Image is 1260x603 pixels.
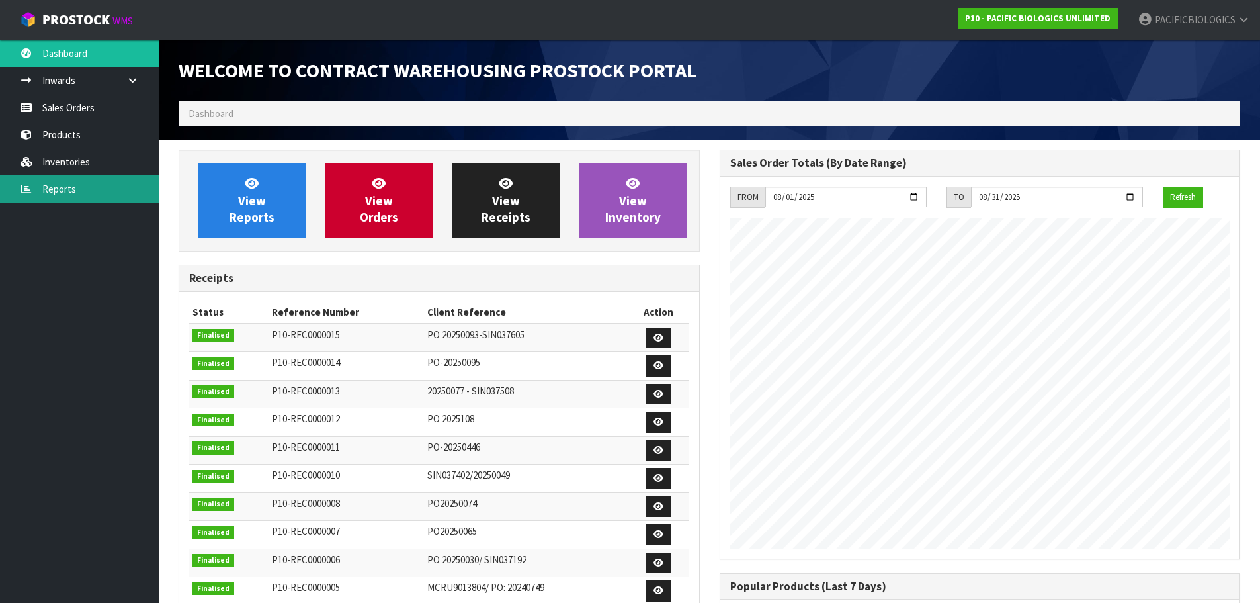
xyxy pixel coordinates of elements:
[427,328,525,341] span: PO 20250093-SIN037605
[272,525,340,537] span: P10-REC0000007
[1155,13,1236,26] span: PACIFICBIOLOGICS
[192,498,234,511] span: Finalised
[946,187,971,208] div: TO
[427,412,474,425] span: PO 2025108
[730,187,765,208] div: FROM
[730,580,1230,593] h3: Popular Products (Last 7 Days)
[482,175,530,225] span: View Receipts
[179,58,696,83] span: Welcome to Contract Warehousing ProStock Portal
[192,470,234,483] span: Finalised
[272,581,340,594] span: P10-REC0000005
[427,469,510,481] span: SIN037402/20250049
[269,302,424,323] th: Reference Number
[605,175,661,225] span: View Inventory
[427,356,480,369] span: PO-20250095
[189,302,269,323] th: Status
[42,11,110,28] span: ProStock
[427,525,477,537] span: PO20250065
[192,582,234,596] span: Finalised
[192,385,234,398] span: Finalised
[272,385,340,397] span: P10-REC0000013
[272,412,340,425] span: P10-REC0000012
[272,469,340,481] span: P10-REC0000010
[230,175,274,225] span: View Reports
[192,526,234,539] span: Finalised
[192,414,234,427] span: Finalised
[427,441,480,453] span: PO-20250446
[1163,187,1203,208] button: Refresh
[360,175,398,225] span: View Orders
[189,272,689,285] h3: Receipts
[189,107,233,120] span: Dashboard
[427,553,526,566] span: PO 20250030/ SIN037192
[192,357,234,371] span: Finalised
[325,163,433,238] a: ViewOrders
[20,11,36,28] img: cube-alt.png
[272,553,340,566] span: P10-REC0000006
[427,385,514,397] span: 20250077 - SIN037508
[192,329,234,342] span: Finalised
[272,356,340,369] span: P10-REC0000014
[272,497,340,510] span: P10-REC0000008
[272,441,340,453] span: P10-REC0000011
[198,163,306,238] a: ViewReports
[579,163,687,238] a: ViewInventory
[424,302,628,323] th: Client Reference
[272,328,340,341] span: P10-REC0000015
[112,15,133,27] small: WMS
[192,554,234,567] span: Finalised
[965,13,1111,24] strong: P10 - PACIFIC BIOLOGICS UNLIMITED
[192,441,234,455] span: Finalised
[427,497,477,510] span: PO20250074
[427,581,544,594] span: MCRU9013804/ PO: 20240749
[452,163,560,238] a: ViewReceipts
[730,157,1230,169] h3: Sales Order Totals (By Date Range)
[628,302,689,323] th: Action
